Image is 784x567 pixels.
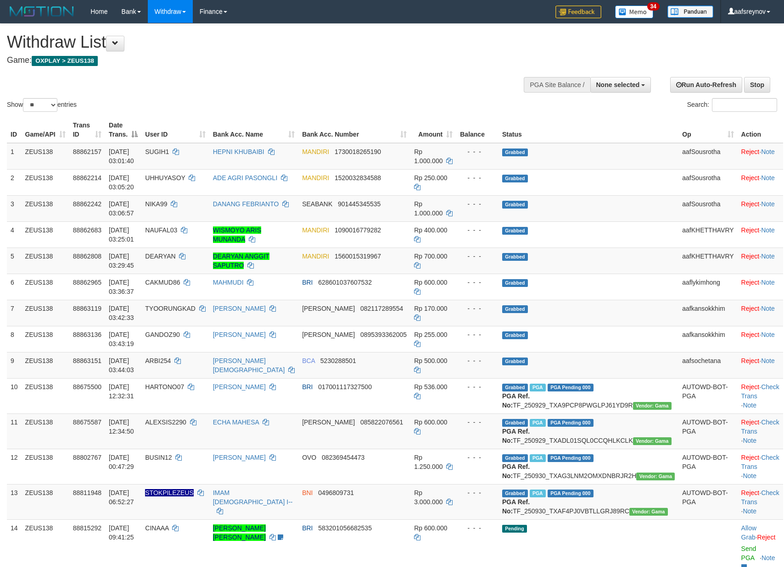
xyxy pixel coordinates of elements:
td: · [738,300,783,326]
span: Copy 082369454473 to clipboard [322,454,364,461]
span: Rp 1.000.000 [414,200,442,217]
a: Reject [741,331,760,338]
span: CINAAA [145,524,168,532]
label: Show entries [7,98,77,112]
span: OVO [302,454,316,461]
th: Amount: activate to sort column ascending [410,117,456,143]
a: ECHA MAHESA [213,418,259,426]
span: Nama rekening ada tanda titik/strip, harap diedit [145,489,194,496]
div: - - - [460,304,495,313]
span: [DATE] 03:43:19 [109,331,134,347]
td: 10 [7,378,22,413]
td: 12 [7,449,22,484]
td: · [738,352,783,378]
span: Rp 400.000 [414,226,447,234]
a: Reject [741,200,760,208]
span: GANDOZ90 [145,331,179,338]
td: · [738,195,783,221]
th: Status [498,117,678,143]
span: Copy 082117289554 to clipboard [360,305,403,312]
a: Note [761,148,775,155]
span: Copy 1520032834588 to clipboard [335,174,381,182]
td: AUTOWD-BOT-PGA [678,484,737,519]
td: ZEUS138 [22,326,69,352]
span: Grabbed [502,227,528,235]
a: Reject [741,279,760,286]
a: [PERSON_NAME] [213,454,266,461]
div: - - - [460,278,495,287]
td: ZEUS138 [22,378,69,413]
td: ZEUS138 [22,143,69,170]
a: Allow Grab [741,524,756,541]
a: Reject [741,418,760,426]
td: ZEUS138 [22,449,69,484]
span: BRI [302,383,313,391]
span: OXPLAY > ZEUS138 [32,56,98,66]
span: BRI [302,524,313,532]
span: Rp 500.000 [414,357,447,364]
td: · [738,143,783,170]
span: [DATE] 03:29:45 [109,253,134,269]
span: Marked by aafpengsreynich [530,419,546,427]
span: 88862242 [73,200,101,208]
span: 88802767 [73,454,101,461]
a: Note [743,402,756,409]
div: - - - [460,356,495,365]
img: Feedback.jpg [555,6,601,18]
span: Copy 017001117327500 to clipboard [318,383,372,391]
span: Vendor URL: https://trx31.1velocity.biz [633,402,672,410]
img: MOTION_logo.png [7,5,77,18]
a: MAHMUDI [213,279,244,286]
div: - - - [460,226,495,235]
span: [DATE] 12:34:50 [109,418,134,435]
span: Grabbed [502,201,528,209]
div: - - - [460,382,495,391]
span: Rp 700.000 [414,253,447,260]
b: PGA Ref. No: [502,428,530,444]
div: - - - [460,453,495,462]
span: Rp 1.000.000 [414,148,442,165]
td: aafsochetana [678,352,737,378]
span: [DATE] 03:05:20 [109,174,134,191]
a: Reject [741,253,760,260]
td: · [738,326,783,352]
a: IMAM [DEMOGRAPHIC_DATA] I-- [213,489,293,506]
td: TF_250930_TXAG3LNM2OMXDNBRJR2H [498,449,678,484]
div: - - - [460,252,495,261]
span: Vendor URL: https://trx31.1velocity.biz [633,437,672,445]
td: aafkansokkhim [678,300,737,326]
span: Grabbed [502,175,528,182]
td: aafSousrotha [678,195,737,221]
span: 88863136 [73,331,101,338]
td: · [738,274,783,300]
td: 3 [7,195,22,221]
span: [DATE] 03:25:01 [109,226,134,243]
a: Reject [741,305,760,312]
span: Rp 1.250.000 [414,454,442,470]
span: 88815292 [73,524,101,532]
a: Reject [741,357,760,364]
span: MANDIRI [302,148,329,155]
span: Grabbed [502,305,528,313]
td: ZEUS138 [22,484,69,519]
a: Note [761,357,775,364]
a: [PERSON_NAME][DEMOGRAPHIC_DATA] [213,357,285,374]
td: · · [738,449,783,484]
span: Marked by aafsreyleap [530,454,546,462]
a: HEPNI KHUBAIBI [213,148,264,155]
span: 34 [647,2,660,11]
span: PGA Pending [548,384,594,391]
a: Run Auto-Refresh [670,77,742,93]
a: WISMOYO ARIS MUNANDA [213,226,261,243]
span: Copy 1090016779282 to clipboard [335,226,381,234]
span: [DATE] 03:36:37 [109,279,134,295]
td: aafKHETTHAVRY [678,248,737,274]
td: · · [738,413,783,449]
img: panduan.png [667,6,713,18]
td: 6 [7,274,22,300]
td: aafSousrotha [678,169,737,195]
span: [PERSON_NAME] [302,331,355,338]
span: Rp 600.000 [414,524,447,532]
span: [DATE] 03:01:40 [109,148,134,165]
span: Grabbed [502,490,528,497]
